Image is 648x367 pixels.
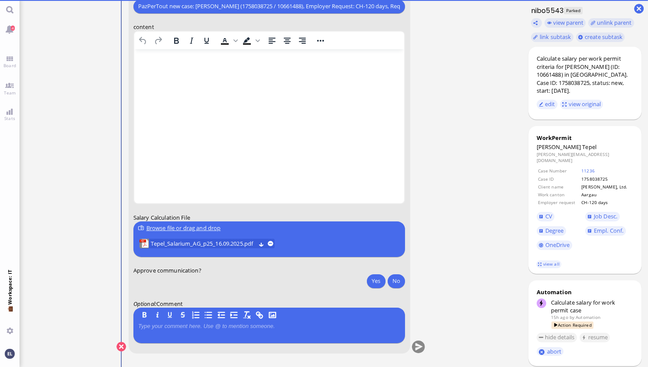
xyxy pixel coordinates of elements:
[582,143,596,151] span: Tepel
[545,227,564,234] span: Degree
[560,100,603,109] button: view original
[367,274,385,288] button: Yes
[537,240,573,250] a: OneDrive
[551,299,634,314] div: Calculate salary for work permit case
[1,62,18,68] span: Board
[594,227,623,234] span: Empl. Conf.
[151,239,256,248] span: Tepel_Salarium_AG_p25_16.09.2025.pdf
[2,90,18,96] span: Team
[551,314,568,320] span: 15h ago
[585,212,620,221] a: Job Desc.
[151,34,165,46] button: Redo
[151,239,256,248] a: View Tepel_Salarium_AG_p25_16.09.2025.pdf
[570,314,574,320] span: by
[545,212,552,220] span: CV
[295,34,310,46] button: Align right
[537,55,634,95] div: Calculate salary per work permit criteria for [PERSON_NAME] (ID: 10661488) in [GEOGRAPHIC_DATA]. ...
[133,300,155,308] span: Optional
[531,18,542,28] button: Copy ticket nibo5543 link to clipboard
[537,288,634,296] div: Automation
[280,34,295,46] button: Align center
[537,212,555,221] a: CV
[540,33,571,41] span: link subtask
[217,34,239,46] div: Text color Black
[576,314,600,320] span: automation@bluelakelegal.com
[537,151,634,164] dd: [PERSON_NAME][EMAIL_ADDRESS][DOMAIN_NAME]
[152,310,162,320] button: I
[594,212,617,220] span: Job Desc.
[538,183,580,190] td: Client name
[2,115,17,121] span: Stats
[140,310,149,320] button: B
[178,310,188,320] button: S
[133,266,201,274] span: Approve communication?
[133,23,154,30] span: content
[538,199,580,206] td: Employer request
[544,18,586,28] button: view parent
[139,239,149,248] img: Tepel_Salarium_AG_p25_16.09.2025.pdf
[580,333,610,342] button: resume
[537,226,566,236] a: Degree
[259,240,264,246] button: Download Tepel_Salarium_AG_p25_16.09.2025.pdf
[169,34,184,46] button: Bold
[184,34,199,46] button: Italic
[537,100,558,109] button: edit
[136,34,150,46] button: Undo
[199,34,214,46] button: Underline
[156,300,183,308] span: Comment
[117,342,126,351] button: Cancel
[138,224,400,233] div: Browse file or drag and drop
[576,32,625,42] button: create subtask
[265,34,279,46] button: Align left
[581,175,633,182] td: 1758038725
[581,168,595,174] a: 11236
[581,183,633,190] td: [PERSON_NAME], Ltd.
[537,143,581,151] span: [PERSON_NAME]
[528,6,564,16] h1: nibo5543
[537,134,634,142] div: WorkPermit
[6,305,13,324] span: 💼 Workspace: IT
[585,226,626,236] a: Empl. Conf.
[133,214,190,221] span: Salary Calculation File
[268,240,273,246] button: remove
[537,333,577,342] button: hide details
[581,191,633,198] td: Aargau
[139,239,275,248] lob-view: Tepel_Salarium_AG_p25_16.09.2025.pdf
[11,26,15,31] span: 4
[165,310,175,320] button: U
[538,167,580,174] td: Case Number
[551,322,593,329] span: Action Required
[538,175,580,182] td: Case ID
[388,274,405,288] button: No
[313,34,328,46] button: Reveal or hide additional toolbar items
[537,347,564,356] button: abort
[564,7,583,14] span: Parked
[536,260,561,268] a: view all
[538,191,580,198] td: Work canton
[134,49,405,203] iframe: Rich Text Area
[240,34,261,46] div: Background color Black
[133,300,156,308] em: :
[588,18,634,28] button: unlink parent
[531,32,573,42] task-group-action-menu: link subtask
[5,349,14,358] img: You
[581,199,633,206] td: CH-120 days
